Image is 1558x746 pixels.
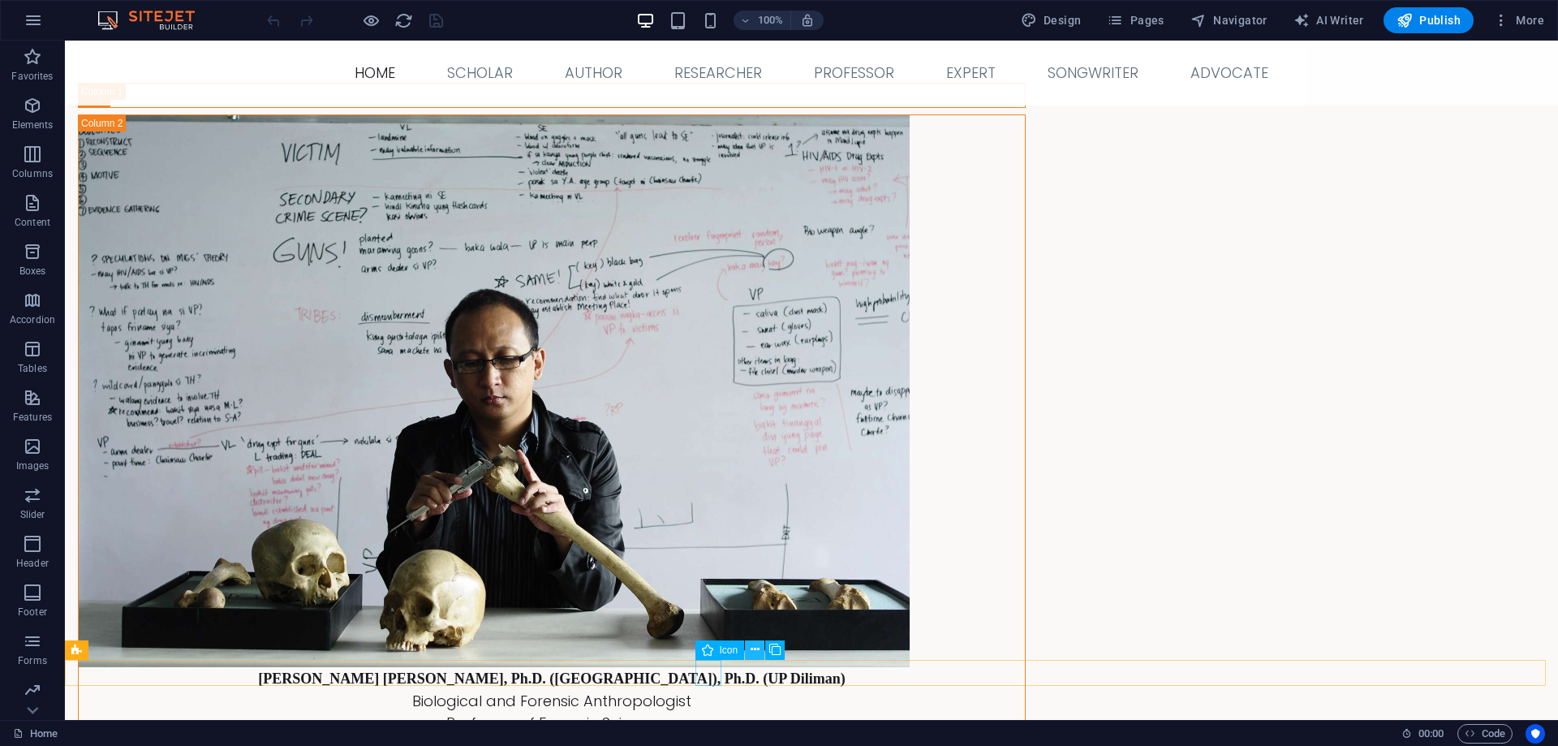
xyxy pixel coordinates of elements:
[20,508,45,521] p: Slider
[1430,727,1432,740] span: :
[1293,12,1364,28] span: AI Writer
[16,557,49,570] p: Header
[1457,724,1513,744] button: Code
[1418,724,1444,744] span: 00 00
[11,70,53,83] p: Favorites
[10,313,55,326] p: Accordion
[1100,7,1170,33] button: Pages
[1526,724,1545,744] button: Usercentrics
[1014,7,1088,33] button: Design
[1190,12,1267,28] span: Navigator
[18,654,47,667] p: Forms
[15,216,50,229] p: Content
[1014,7,1088,33] div: Design (Ctrl+Alt+Y)
[758,11,784,30] h6: 100%
[1107,12,1164,28] span: Pages
[93,11,215,30] img: Editor Logo
[18,362,47,375] p: Tables
[12,119,54,132] p: Elements
[12,167,53,180] p: Columns
[720,645,738,655] span: Icon
[394,11,413,30] i: Reload page
[1287,7,1371,33] button: AI Writer
[1401,724,1444,744] h6: Session time
[13,724,58,744] a: Click to cancel selection. Double-click to open Pages
[1384,7,1474,33] button: Publish
[1184,7,1274,33] button: Navigator
[1465,724,1505,744] span: Code
[19,265,46,278] p: Boxes
[1493,12,1544,28] span: More
[1021,12,1082,28] span: Design
[18,606,47,619] p: Footer
[734,11,791,30] button: 100%
[1397,12,1461,28] span: Publish
[361,11,381,30] button: Click here to leave preview mode and continue editing
[13,411,52,424] p: Features
[1487,7,1551,33] button: More
[800,13,815,28] i: On resize automatically adjust zoom level to fit chosen device.
[16,459,49,472] p: Images
[394,11,413,30] button: reload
